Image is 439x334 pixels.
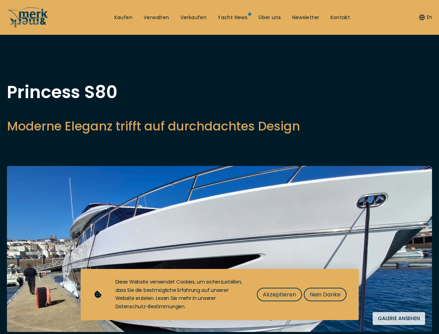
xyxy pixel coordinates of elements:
[292,14,319,21] a: Newsletter
[180,14,207,21] a: Verkaufen
[373,312,425,325] button: Galerie ansehen
[259,14,281,21] a: Über uns
[218,14,247,21] a: Yacht News
[114,14,132,21] a: Kaufen
[144,14,169,21] a: Verwalten
[331,14,350,21] a: Kontakt
[263,290,296,299] span: Akzeptieren
[115,278,243,311] div: Diese Website verwendet Cookies, um sicherzustellen, dass Sie die bestmögliche Erfahrung auf unse...
[7,166,432,332] img: Merk&Merk
[257,288,302,301] button: Akzeptieren
[419,14,432,21] button: En
[7,83,300,101] h1: Princess S80
[115,303,185,310] a: Datenschutz-Bestimmungen
[304,288,347,301] button: Nein Danke
[7,118,300,135] h2: Moderne Eleganz trifft auf durchdachtes Design
[310,290,341,299] span: Nein Danke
